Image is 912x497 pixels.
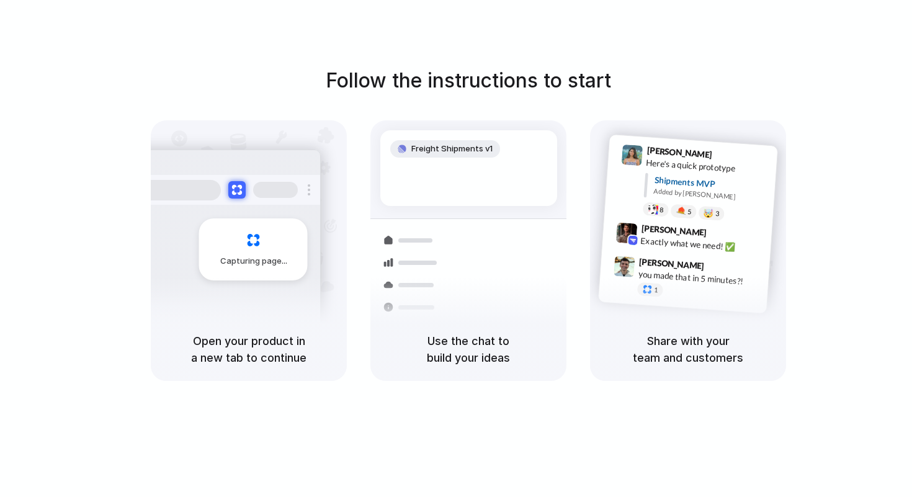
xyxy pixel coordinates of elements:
[653,186,767,204] div: Added by [PERSON_NAME]
[639,255,705,273] span: [PERSON_NAME]
[659,207,664,213] span: 8
[385,333,552,366] h5: Use the chat to build your ideas
[641,222,707,240] span: [PERSON_NAME]
[326,66,611,96] h1: Follow the instructions to start
[166,333,332,366] h5: Open your product in a new tab to continue
[715,210,720,217] span: 3
[638,268,762,289] div: you made that in 5 minutes?!
[687,208,692,215] span: 5
[411,143,493,155] span: Freight Shipments v1
[716,150,741,164] span: 9:41 AM
[220,255,289,267] span: Capturing page
[605,333,771,366] h5: Share with your team and customers
[640,235,764,256] div: Exactly what we need! ✅
[708,261,733,276] span: 9:47 AM
[646,143,712,161] span: [PERSON_NAME]
[704,209,714,218] div: 🤯
[654,287,658,293] span: 1
[646,156,770,177] div: Here's a quick prototype
[654,174,769,194] div: Shipments MVP
[710,228,736,243] span: 9:42 AM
